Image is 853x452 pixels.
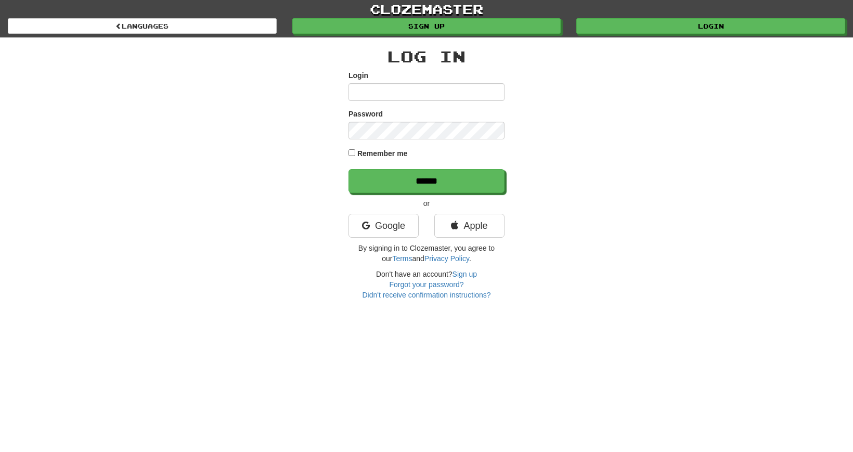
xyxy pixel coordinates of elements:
a: Terms [392,254,412,263]
div: Don't have an account? [348,269,505,300]
h2: Log In [348,48,505,65]
p: or [348,198,505,209]
a: Privacy Policy [424,254,469,263]
a: Apple [434,214,505,238]
a: Google [348,214,419,238]
a: Sign up [453,270,477,278]
a: Login [576,18,845,34]
a: Forgot your password? [389,280,463,289]
p: By signing in to Clozemaster, you agree to our and . [348,243,505,264]
a: Didn't receive confirmation instructions? [362,291,490,299]
label: Password [348,109,383,119]
label: Login [348,70,368,81]
a: Sign up [292,18,561,34]
label: Remember me [357,148,408,159]
a: Languages [8,18,277,34]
